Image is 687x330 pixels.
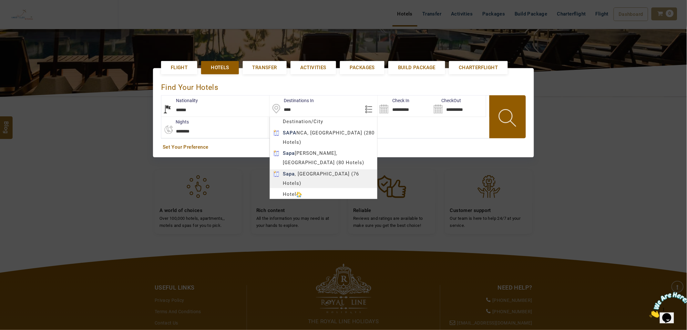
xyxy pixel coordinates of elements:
label: nights [161,119,189,125]
label: Nationality [161,97,198,104]
a: Hotels [201,61,239,74]
div: [PERSON_NAME], [GEOGRAPHIC_DATA] (80 Hotels) [270,149,377,167]
a: Build Package [388,61,445,74]
div: , [GEOGRAPHIC_DATA] (76 Hotels) [270,169,377,188]
span: Activities [300,64,326,71]
span: Flight [171,64,188,71]
span: Charterflight [459,64,498,71]
label: Check In [378,97,409,104]
a: Transfer [243,61,287,74]
a: Set Your Preference [163,144,524,151]
span: Transfer [252,64,277,71]
a: Flight [161,61,197,74]
span: Packages [350,64,375,71]
span: Build Package [398,64,436,71]
img: Chat attention grabber [3,3,43,28]
div: Destination/City [270,117,377,126]
div: Find Your Hotels [161,76,526,95]
iframe: chat widget [647,290,687,320]
img: hotelicon.PNG [296,192,302,197]
b: SAPA [283,130,296,136]
div: NCA, [GEOGRAPHIC_DATA] (280 Hotels) [270,128,377,147]
span: 1 [3,3,5,8]
a: Packages [340,61,385,74]
input: Search [432,96,486,117]
input: Search [378,96,432,117]
div: Hotel [270,190,377,199]
label: CheckOut [432,97,461,104]
label: Rooms [268,119,297,125]
span: Hotels [211,64,229,71]
a: Charterflight [449,61,508,74]
label: Destinations In [270,97,314,104]
a: Activities [291,61,336,74]
b: Sapa [283,150,295,156]
b: Sapa [283,171,295,177]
